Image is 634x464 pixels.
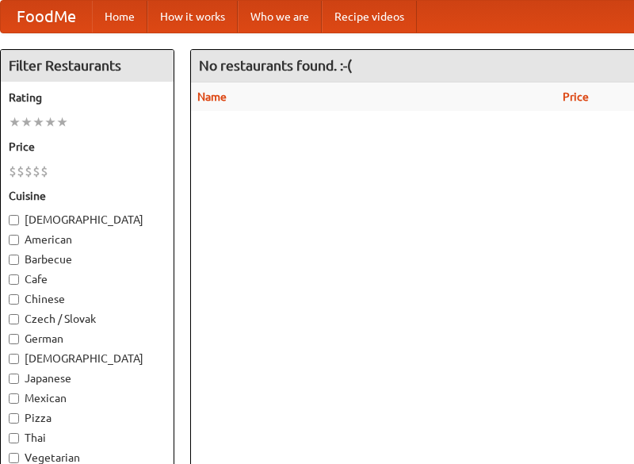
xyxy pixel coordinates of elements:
h4: Filter Restaurants [1,50,174,82]
label: American [9,232,166,247]
input: Pizza [9,413,19,424]
label: German [9,331,166,347]
li: $ [40,163,48,180]
a: Who we are [238,1,322,33]
label: [DEMOGRAPHIC_DATA] [9,212,166,228]
input: Czech / Slovak [9,314,19,324]
a: Price [563,90,589,103]
li: ★ [44,113,56,131]
a: Recipe videos [322,1,417,33]
h5: Price [9,139,166,155]
label: Cafe [9,271,166,287]
a: FoodMe [1,1,92,33]
label: Barbecue [9,251,166,267]
input: Cafe [9,274,19,285]
input: Vegetarian [9,453,19,463]
ng-pluralize: No restaurants found. :-( [199,58,352,73]
li: ★ [32,113,44,131]
li: ★ [9,113,21,131]
label: Thai [9,430,166,446]
h5: Cuisine [9,188,166,204]
label: Chinese [9,291,166,307]
label: Mexican [9,390,166,406]
label: Pizza [9,410,166,426]
input: Thai [9,433,19,443]
li: ★ [21,113,32,131]
input: Barbecue [9,255,19,265]
a: Name [197,90,227,103]
li: $ [32,163,40,180]
h5: Rating [9,90,166,105]
input: Chinese [9,294,19,305]
input: [DEMOGRAPHIC_DATA] [9,215,19,225]
input: Japanese [9,374,19,384]
a: Home [92,1,147,33]
input: [DEMOGRAPHIC_DATA] [9,354,19,364]
input: American [9,235,19,245]
a: How it works [147,1,238,33]
input: German [9,334,19,344]
li: $ [25,163,32,180]
label: [DEMOGRAPHIC_DATA] [9,351,166,366]
li: ★ [56,113,68,131]
label: Japanese [9,370,166,386]
label: Czech / Slovak [9,311,166,327]
input: Mexican [9,393,19,404]
li: $ [9,163,17,180]
li: $ [17,163,25,180]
